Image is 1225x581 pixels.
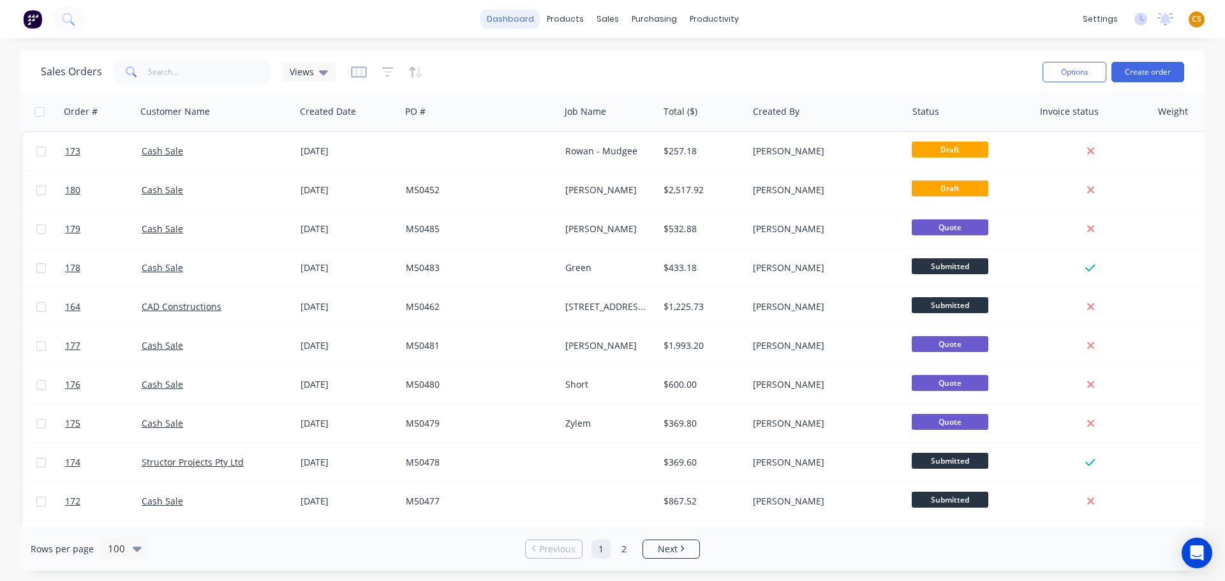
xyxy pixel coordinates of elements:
[912,492,988,508] span: Submitted
[753,145,895,158] div: [PERSON_NAME]
[406,417,547,430] div: M50479
[912,142,988,158] span: Draft
[301,223,396,235] div: [DATE]
[65,378,80,391] span: 176
[65,210,142,248] a: 179
[591,540,611,559] a: Page 1 is your current page
[65,495,80,508] span: 172
[142,456,244,468] a: Structor Projects Pty Ltd
[753,261,895,274] div: [PERSON_NAME]
[405,105,426,118] div: PO #
[664,184,739,196] div: $2,517.92
[65,339,80,352] span: 177
[65,249,142,287] a: 178
[301,261,396,274] div: [DATE]
[658,543,678,555] span: Next
[142,223,183,235] a: Cash Sale
[301,300,396,313] div: [DATE]
[301,378,396,391] div: [DATE]
[65,171,142,209] a: 180
[540,10,590,29] div: products
[912,105,939,118] div: Status
[65,300,80,313] span: 164
[664,300,739,313] div: $1,225.73
[753,378,895,391] div: [PERSON_NAME]
[753,456,895,469] div: [PERSON_NAME]
[683,10,745,29] div: productivity
[142,184,183,196] a: Cash Sale
[65,288,142,326] a: 164
[912,258,988,274] span: Submitted
[142,417,183,429] a: Cash Sale
[31,543,94,555] span: Rows per page
[753,339,895,352] div: [PERSON_NAME]
[753,300,895,313] div: [PERSON_NAME]
[565,417,650,430] div: Zylem
[23,10,42,29] img: Factory
[539,543,575,555] span: Previous
[664,456,739,469] div: $369.60
[142,300,221,313] a: CAD Constructions
[565,105,606,118] div: Job Name
[1192,13,1201,25] span: CS
[65,327,142,365] a: 177
[520,540,705,559] ul: Pagination
[142,495,183,507] a: Cash Sale
[753,223,895,235] div: [PERSON_NAME]
[625,10,683,29] div: purchasing
[1043,62,1106,82] button: Options
[664,145,739,158] div: $257.18
[301,456,396,469] div: [DATE]
[142,378,183,390] a: Cash Sale
[406,184,547,196] div: M50452
[480,10,540,29] a: dashboard
[753,417,895,430] div: [PERSON_NAME]
[643,543,699,555] a: Next page
[664,495,739,508] div: $867.52
[664,378,739,391] div: $600.00
[65,521,142,559] a: 170
[41,66,102,78] h1: Sales Orders
[140,105,210,118] div: Customer Name
[406,300,547,313] div: M50462
[64,105,98,118] div: Order #
[406,495,547,508] div: M50477
[65,223,80,235] span: 179
[664,223,739,235] div: $532.88
[65,456,80,469] span: 174
[565,261,650,274] div: Green
[664,339,739,352] div: $1,993.20
[65,184,80,196] span: 180
[65,482,142,520] a: 172
[912,180,988,196] span: Draft
[753,495,895,508] div: [PERSON_NAME]
[1076,10,1124,29] div: settings
[664,417,739,430] div: $369.80
[142,145,183,157] a: Cash Sale
[912,297,988,313] span: Submitted
[912,336,988,352] span: Quote
[1158,105,1188,118] div: Weight
[301,339,396,352] div: [DATE]
[301,184,396,196] div: [DATE]
[65,132,142,170] a: 173
[300,105,356,118] div: Created Date
[65,365,142,404] a: 176
[912,219,988,235] span: Quote
[65,261,80,274] span: 178
[565,339,650,352] div: [PERSON_NAME]
[65,443,142,482] a: 174
[406,261,547,274] div: M50483
[1040,105,1099,118] div: Invoice status
[565,223,650,235] div: [PERSON_NAME]
[1182,538,1212,568] div: Open Intercom Messenger
[406,456,547,469] div: M50478
[753,105,799,118] div: Created By
[301,145,396,158] div: [DATE]
[526,543,582,555] a: Previous page
[65,145,80,158] span: 173
[614,540,634,559] a: Page 2
[148,59,272,85] input: Search...
[753,184,895,196] div: [PERSON_NAME]
[142,261,183,274] a: Cash Sale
